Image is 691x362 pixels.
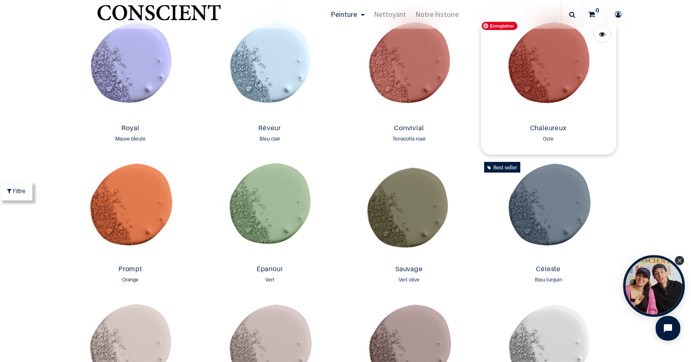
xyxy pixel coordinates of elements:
img: Product image [341,159,477,262]
img: Product image [481,18,616,121]
div: Vert olive [345,276,473,284]
a: Convivial [345,124,473,134]
div: Bleu turquin [484,276,613,284]
img: Product image [481,159,616,262]
div: Mauve bleuté [66,135,195,143]
div: Open Tolstoy widget [623,255,685,317]
div: Vert [205,276,334,284]
a: Chaleureux [484,124,613,134]
div: Terracotta rosé [345,135,473,143]
img: Product image [341,18,477,121]
sup: 0 [594,6,601,14]
span: Peinture [331,9,357,19]
a: Rêveur [205,124,334,134]
a: Céleste [484,265,613,274]
a: Royal [66,124,195,134]
div: Close Tolstoy widget [675,256,684,265]
div: Open Tolstoy [623,255,685,317]
span: Nettoyant [374,9,406,19]
span: Enregistrer [482,22,517,30]
img: Product image [202,18,337,121]
a: Prompt [66,265,195,274]
div: Tolstoy bubble widget [623,255,685,317]
img: Product image [63,159,198,262]
div: Bleu clair [205,135,334,143]
a: Épanoui [205,265,334,274]
img: Product image [63,18,198,121]
img: Product image [202,159,337,262]
a: Quick View [593,25,611,43]
div: Best seller [484,162,520,173]
a: Sauvage [345,265,473,274]
iframe: Tidio Chat [649,309,687,348]
span: Notre histoire [415,9,459,19]
div: Orange [66,276,195,284]
span: Filtre [13,187,26,195]
div: Ocre [484,135,613,143]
